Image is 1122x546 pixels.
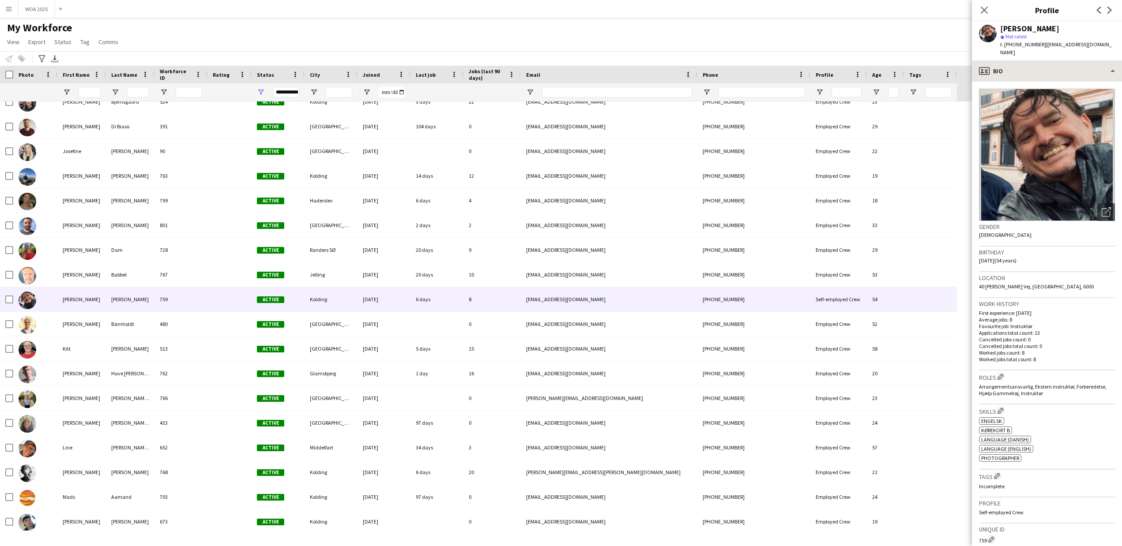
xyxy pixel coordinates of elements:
img: Magnus Knudsen [19,514,36,531]
input: Profile Filter Input [832,87,862,97]
button: Open Filter Menu [63,88,71,96]
div: Employed Crew [810,164,867,188]
div: [PERSON_NAME] [57,460,106,484]
div: Employed Crew [810,213,867,237]
span: Rating [213,71,230,78]
div: [PERSON_NAME] [106,213,154,237]
span: City [310,71,320,78]
div: 24 [867,411,904,435]
img: Kitt Schou Morgen [19,341,36,359]
img: Mads Aamand [19,489,36,507]
span: Status [54,38,72,46]
span: Tag [80,38,90,46]
span: Active [257,247,284,254]
div: Kolding [305,485,358,509]
div: 0 [463,386,521,410]
div: [PERSON_NAME] [57,361,106,385]
div: [DATE] [358,435,410,460]
div: [DATE] [358,485,410,509]
div: Haderslev [305,188,358,213]
app-action-btn: Advanced filters [37,53,47,64]
div: 15 [463,337,521,361]
input: Age Filter Input [888,87,899,97]
div: [EMAIL_ADDRESS][DOMAIN_NAME] [521,262,697,287]
div: [EMAIL_ADDRESS][DOMAIN_NAME] [521,213,697,237]
span: Last job [416,71,436,78]
div: Aamand [106,485,154,509]
span: Age [872,71,881,78]
div: 6 days [410,188,463,213]
div: [GEOGRAPHIC_DATA] [305,337,358,361]
div: [PERSON_NAME] [57,509,106,534]
div: [GEOGRAPHIC_DATA] [305,139,358,163]
div: Glamsbjerg [305,361,358,385]
div: 3 [463,435,521,460]
span: Active [257,222,284,229]
span: Active [257,370,284,377]
h3: Gender [979,223,1115,231]
div: Employed Crew [810,139,867,163]
span: Last Name [111,71,137,78]
p: Worked jobs count: 8 [979,349,1115,356]
button: Open Filter Menu [703,88,711,96]
div: [PERSON_NAME] [106,287,154,311]
span: Joined [363,71,380,78]
div: Di Biaso [106,114,154,138]
div: Employed Crew [810,238,867,262]
div: Employed Crew [810,435,867,460]
h3: Profile [972,4,1122,16]
p: Cancelled jobs total count: 0 [979,343,1115,349]
div: Employed Crew [810,361,867,385]
p: Worked jobs total count: 8 [979,356,1115,363]
div: [PHONE_NUMBER] [697,238,810,262]
a: Export [25,36,49,48]
div: Bjerrisgaard [106,90,154,114]
span: View [7,38,19,46]
div: [PERSON_NAME] [57,188,106,213]
div: [DATE] [358,312,410,336]
img: Line Torp Larsen [19,440,36,457]
div: [PERSON_NAME] [57,213,106,237]
div: [DATE] [358,361,410,385]
div: [GEOGRAPHIC_DATA] [305,386,358,410]
button: Open Filter Menu [872,88,880,96]
div: [EMAIL_ADDRESS][DOMAIN_NAME] [521,312,697,336]
div: 2 days [410,213,463,237]
span: Active [257,198,284,204]
div: Josefine [57,139,106,163]
div: [PERSON_NAME] [106,139,154,163]
app-action-btn: Export XLSX [49,53,60,64]
div: [PHONE_NUMBER] [697,312,810,336]
div: [EMAIL_ADDRESS][DOMAIN_NAME] [521,188,697,213]
img: Crew avatar or photo [979,89,1115,221]
div: Employed Crew [810,386,867,410]
div: Employed Crew [810,114,867,138]
div: Open photos pop-in [1097,203,1115,221]
button: Open Filter Menu [257,88,265,96]
div: 97 days [410,485,463,509]
input: Last Name Filter Input [127,87,149,97]
img: Lucas Kobeissi [19,464,36,482]
div: [GEOGRAPHIC_DATA] [305,114,358,138]
span: Export [28,38,45,46]
button: Open Filter Menu [310,88,318,96]
a: View [4,36,23,48]
button: Open Filter Menu [160,88,168,96]
div: Employed Crew [810,509,867,534]
div: [PHONE_NUMBER] [697,509,810,534]
div: Babbel [106,262,154,287]
div: [PHONE_NUMBER] [697,411,810,435]
div: [EMAIL_ADDRESS][DOMAIN_NAME] [521,114,697,138]
div: 90 [154,139,207,163]
div: Randers SØ [305,238,358,262]
div: 1 day [410,361,463,385]
p: Cancelled jobs count: 0 [979,336,1115,343]
div: [EMAIL_ADDRESS][DOMAIN_NAME] [521,485,697,509]
div: [PHONE_NUMBER] [697,139,810,163]
div: [EMAIL_ADDRESS][DOMAIN_NAME] [521,90,697,114]
div: [EMAIL_ADDRESS][DOMAIN_NAME] [521,361,697,385]
div: [DATE] [358,90,410,114]
div: [DATE] [358,460,410,484]
div: Bärnholdt [106,312,154,336]
span: Phone [703,71,718,78]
